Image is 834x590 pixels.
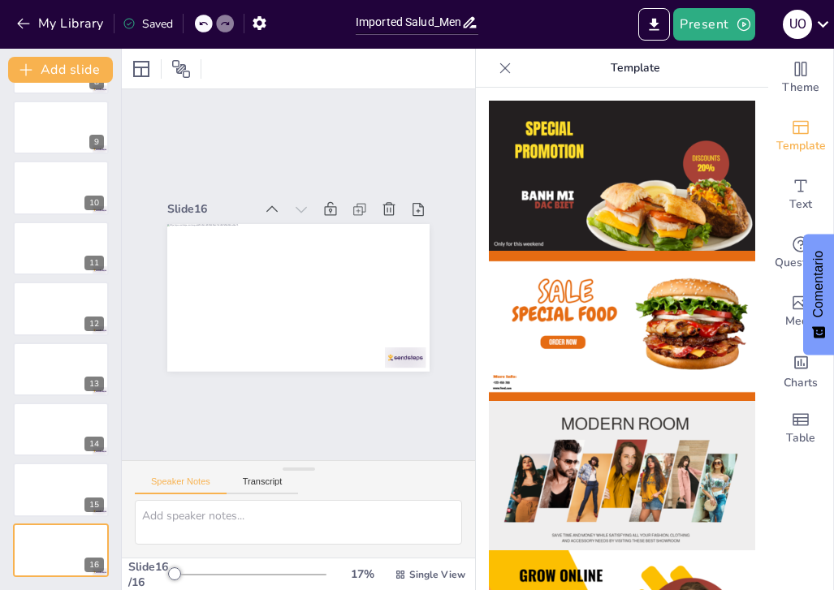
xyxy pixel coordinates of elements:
[13,523,109,577] div: 16
[409,568,465,581] span: Single View
[123,16,173,32] div: Saved
[84,256,104,270] div: 11
[135,476,227,494] button: Speaker Notes
[13,463,109,516] div: 15
[89,135,104,149] div: 9
[13,403,109,456] div: 14
[775,254,828,272] span: Questions
[518,49,752,88] p: Template
[13,222,109,275] div: 11
[84,317,104,331] div: 12
[673,8,754,41] button: Present
[13,282,109,335] div: 12
[171,59,191,79] span: Position
[84,377,104,391] div: 13
[785,312,817,330] span: Media
[768,399,833,458] div: Add a table
[13,101,109,154] div: 9
[638,8,670,41] button: Export to PowerPoint
[784,374,818,392] span: Charts
[128,56,154,82] div: Layout
[489,101,755,251] img: thumb-1.png
[489,401,755,551] img: thumb-3.png
[84,497,104,512] div: 15
[776,137,826,155] span: Template
[318,343,405,385] div: Slide 16
[783,8,812,41] button: U O
[786,429,815,447] span: Table
[803,235,834,355] button: Comentarios - Mostrar encuesta
[768,49,833,107] div: Change the overall theme
[128,559,171,590] div: Slide 16 / 16
[12,11,110,37] button: My Library
[768,166,833,224] div: Add text boxes
[789,196,812,213] span: Text
[343,566,382,582] div: 17 %
[768,341,833,399] div: Add charts and graphs
[227,476,299,494] button: Transcript
[489,251,755,401] img: thumb-2.png
[13,342,109,396] div: 13
[782,79,819,97] span: Theme
[84,437,104,451] div: 14
[84,558,104,572] div: 16
[768,224,833,282] div: Get real-time input from your audience
[356,11,461,34] input: Insert title
[783,10,812,39] div: U O
[768,107,833,166] div: Add ready made slides
[8,57,113,83] button: Add slide
[811,251,825,318] font: Comentario
[84,196,104,210] div: 10
[768,282,833,341] div: Add images, graphics, shapes or video
[13,161,109,214] div: 10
